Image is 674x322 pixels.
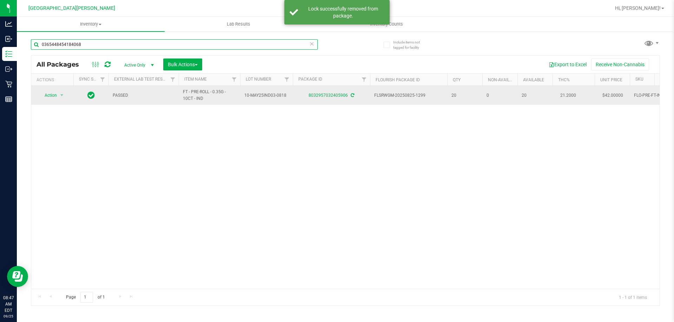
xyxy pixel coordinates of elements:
[350,93,354,98] span: Sync from Compliance System
[60,292,111,303] span: Page of 1
[37,77,71,82] div: Actions
[167,74,179,85] a: Filter
[451,92,478,99] span: 20
[487,92,513,99] span: 0
[58,90,66,100] span: select
[87,90,95,100] span: In Sync
[374,92,443,99] span: FLSRWGM-20250825-1299
[3,295,14,314] p: 08:47 AM EDT
[281,74,293,85] a: Filter
[244,92,289,99] span: 10-MAY25IND03-0818
[17,21,165,27] span: Inventory
[28,5,115,11] span: [GEOGRAPHIC_DATA][PERSON_NAME]
[393,40,428,50] span: Include items not tagged for facility
[168,62,198,67] span: Bulk Actions
[558,77,570,82] a: THC%
[113,92,174,99] span: PASSED
[5,50,12,57] inline-svg: Inventory
[165,17,312,32] a: Lab Results
[114,77,169,82] a: External Lab Test Result
[217,21,260,27] span: Lab Results
[600,77,622,82] a: Unit Price
[488,77,519,82] a: Non-Available
[615,5,661,11] span: Hi, [PERSON_NAME]!
[599,90,627,101] span: $42.00000
[5,81,12,88] inline-svg: Retail
[544,59,591,70] button: Export to Excel
[38,90,57,100] span: Action
[97,74,108,85] a: Filter
[163,59,202,70] button: Bulk Actions
[3,314,14,319] p: 09/25
[37,61,86,68] span: All Packages
[522,92,548,99] span: 20
[5,96,12,103] inline-svg: Reports
[613,292,653,302] span: 1 - 1 of 1 items
[376,77,420,82] a: Flourish Package ID
[5,66,12,73] inline-svg: Outbound
[523,77,544,82] a: Available
[358,74,370,85] a: Filter
[309,93,348,98] a: 8032957032405906
[5,35,12,42] inline-svg: Inbound
[80,292,93,303] input: 1
[7,266,28,287] iframe: Resource center
[591,59,649,70] button: Receive Non-Cannabis
[183,89,236,102] span: FT - PRE-ROLL - 0.35G - 10CT - IND
[184,77,207,82] a: Item Name
[557,90,580,101] span: 21.2000
[229,74,240,85] a: Filter
[298,77,322,82] a: Package ID
[453,77,461,82] a: Qty
[246,77,271,82] a: Lot Number
[5,20,12,27] inline-svg: Analytics
[31,39,318,50] input: Search Package ID, Item Name, SKU, Lot or Part Number...
[302,5,384,19] div: Lock successfully removed from package.
[309,39,314,48] span: Clear
[17,17,165,32] a: Inventory
[635,77,643,82] a: SKU
[79,77,106,82] a: Sync Status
